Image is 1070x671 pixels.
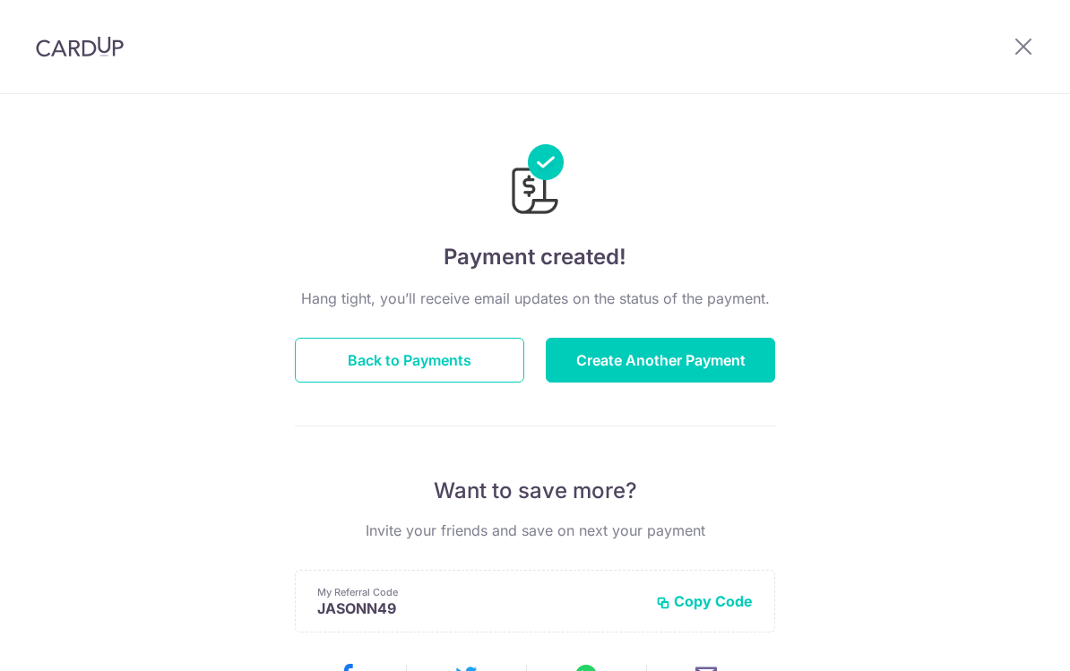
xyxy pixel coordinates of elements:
button: Create Another Payment [546,338,775,383]
button: Copy Code [656,592,753,610]
img: CardUp [36,36,124,57]
p: Invite your friends and save on next your payment [295,520,775,541]
h4: Payment created! [295,241,775,273]
p: JASONN49 [317,599,642,617]
p: My Referral Code [317,585,642,599]
img: Payments [506,144,564,219]
button: Back to Payments [295,338,524,383]
p: Want to save more? [295,477,775,505]
p: Hang tight, you’ll receive email updates on the status of the payment. [295,288,775,309]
